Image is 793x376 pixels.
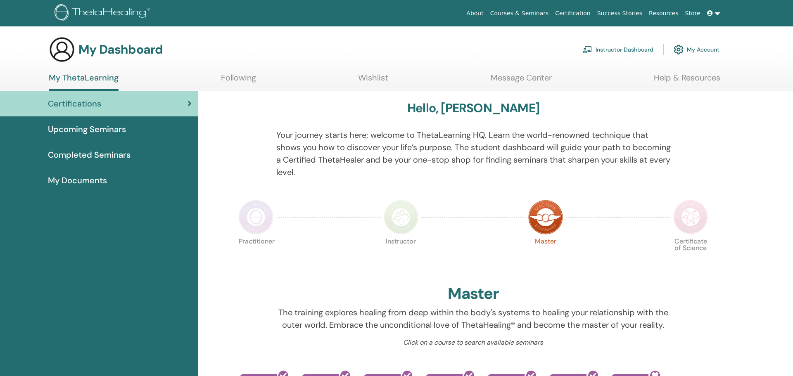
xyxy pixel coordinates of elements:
a: Message Center [491,73,552,89]
a: Following [221,73,256,89]
a: Certification [552,6,594,21]
img: Certificate of Science [673,200,708,234]
a: Success Stories [594,6,646,21]
span: Upcoming Seminars [48,123,126,135]
img: logo.png [55,4,153,23]
a: My ThetaLearning [49,73,119,91]
h3: Hello, [PERSON_NAME] [407,101,539,116]
img: Instructor [384,200,418,234]
img: Master [528,200,563,234]
span: Certifications [48,97,101,110]
a: Wishlist [358,73,388,89]
p: The training explores healing from deep within the body's systems to healing your relationship wi... [276,306,671,331]
a: Instructor Dashboard [582,40,653,59]
p: Instructor [384,238,418,273]
a: Courses & Seminars [487,6,552,21]
span: My Documents [48,174,107,187]
p: Certificate of Science [673,238,708,273]
h3: My Dashboard [78,42,163,57]
p: Practitioner [239,238,273,273]
a: Resources [646,6,682,21]
span: Completed Seminars [48,149,131,161]
img: cog.svg [674,43,684,57]
img: generic-user-icon.jpg [49,36,75,63]
a: Store [682,6,704,21]
p: Master [528,238,563,273]
p: Click on a course to search available seminars [276,338,671,348]
img: chalkboard-teacher.svg [582,46,592,53]
a: About [463,6,487,21]
h2: Master [448,284,499,303]
p: Your journey starts here; welcome to ThetaLearning HQ. Learn the world-renowned technique that sh... [276,129,671,178]
a: Help & Resources [654,73,720,89]
a: My Account [674,40,719,59]
img: Practitioner [239,200,273,234]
